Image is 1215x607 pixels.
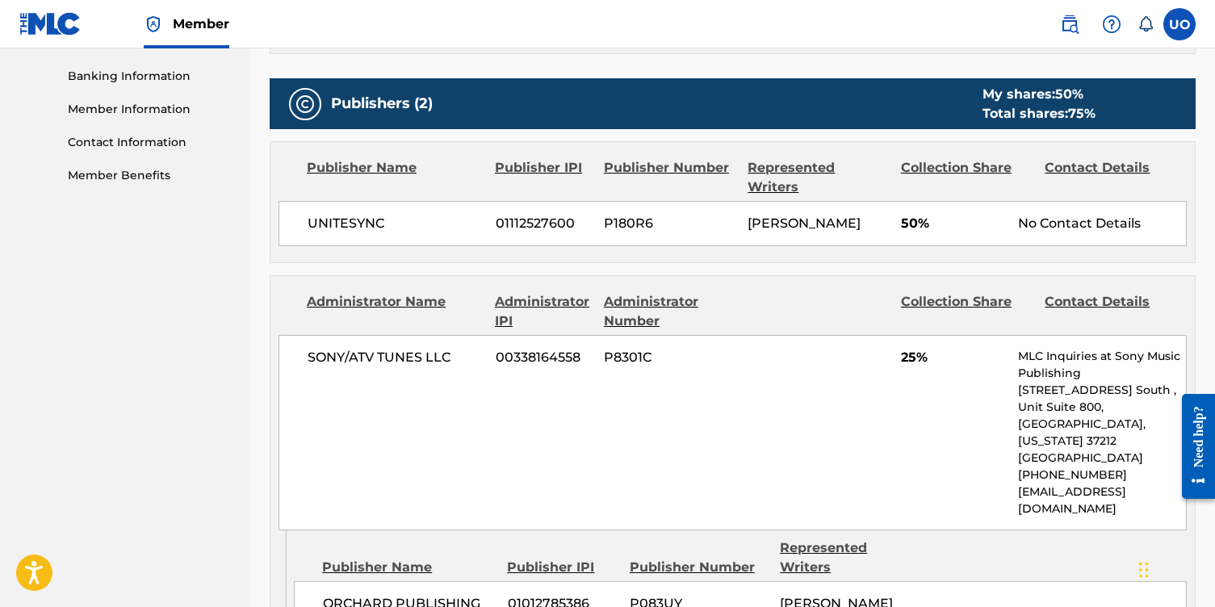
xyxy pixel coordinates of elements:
div: Represented Writers [780,538,918,577]
a: Contact Information [68,134,231,151]
span: 50% [901,214,1007,233]
span: [PERSON_NAME] [748,216,861,231]
a: Member Benefits [68,167,231,184]
span: P180R6 [604,214,735,233]
p: [STREET_ADDRESS] South , Unit Suite 800, [1018,382,1186,416]
div: Administrator Name [307,292,483,331]
div: Notifications [1137,16,1154,32]
img: Publishers [295,94,315,114]
span: 00338164558 [496,348,593,367]
div: Total shares: [982,104,1096,123]
span: 50 % [1055,86,1083,102]
div: Administrator Number [604,292,736,331]
div: Publisher IPI [495,158,592,197]
h5: Publishers (2) [331,94,433,113]
div: User Menu [1163,8,1196,40]
img: MLC Logo [19,12,82,36]
p: [EMAIL_ADDRESS][DOMAIN_NAME] [1018,484,1186,517]
a: Banking Information [68,68,231,85]
div: Help [1096,8,1128,40]
p: [GEOGRAPHIC_DATA], [US_STATE] 37212 [1018,416,1186,450]
div: Publisher Number [630,558,768,577]
div: Administrator IPI [495,292,592,331]
div: Contact Details [1045,292,1177,331]
span: 75 % [1068,106,1096,121]
div: Publisher Number [604,158,736,197]
p: [PHONE_NUMBER] [1018,467,1186,484]
div: Collection Share [901,292,1033,331]
div: Contact Details [1045,158,1177,197]
span: 01112527600 [496,214,593,233]
div: Arrastrar [1139,546,1149,594]
div: Publisher Name [322,558,495,577]
span: Member [173,15,229,33]
span: 25% [901,348,1007,367]
div: Publisher Name [307,158,483,197]
div: Collection Share [901,158,1033,197]
div: My shares: [982,85,1096,104]
p: [GEOGRAPHIC_DATA] [1018,450,1186,467]
iframe: Chat Widget [1134,530,1215,607]
div: Publisher IPI [507,558,618,577]
span: SONY/ATV TUNES LLC [308,348,484,367]
img: search [1060,15,1079,34]
span: UNITESYNC [308,214,484,233]
iframe: Resource Center [1170,381,1215,511]
a: Member Information [68,101,231,118]
div: No Contact Details [1018,214,1186,233]
a: Public Search [1054,8,1086,40]
span: P8301C [604,348,735,367]
div: Represented Writers [748,158,888,197]
img: Top Rightsholder [144,15,163,34]
div: Widget de chat [1134,530,1215,607]
img: help [1102,15,1121,34]
p: MLC Inquiries at Sony Music Publishing [1018,348,1186,382]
